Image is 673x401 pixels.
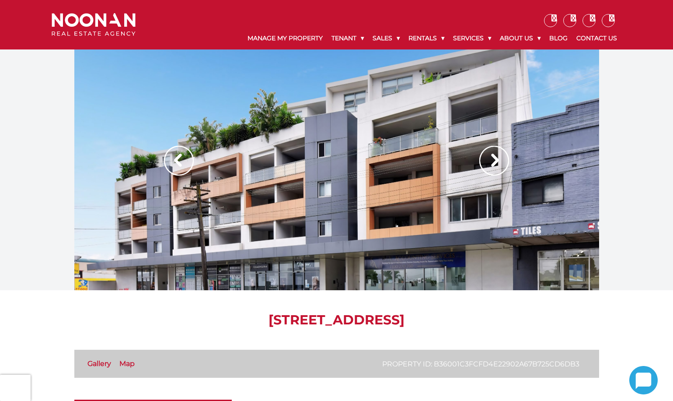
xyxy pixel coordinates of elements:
a: Sales [368,27,404,49]
a: About Us [495,27,545,49]
img: Noonan Real Estate Agency [52,13,136,36]
a: Manage My Property [243,27,327,49]
a: Services [449,27,495,49]
p: Property ID: b36001c3fcfd4e22902a67b725cd6db3 [382,359,579,369]
img: Arrow slider [164,146,194,176]
a: Map [119,359,135,368]
h1: [STREET_ADDRESS] [74,312,599,328]
img: Arrow slider [479,146,509,176]
a: Blog [545,27,572,49]
a: Tenant [327,27,368,49]
a: Gallery [87,359,111,368]
a: Contact Us [572,27,621,49]
a: Rentals [404,27,449,49]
